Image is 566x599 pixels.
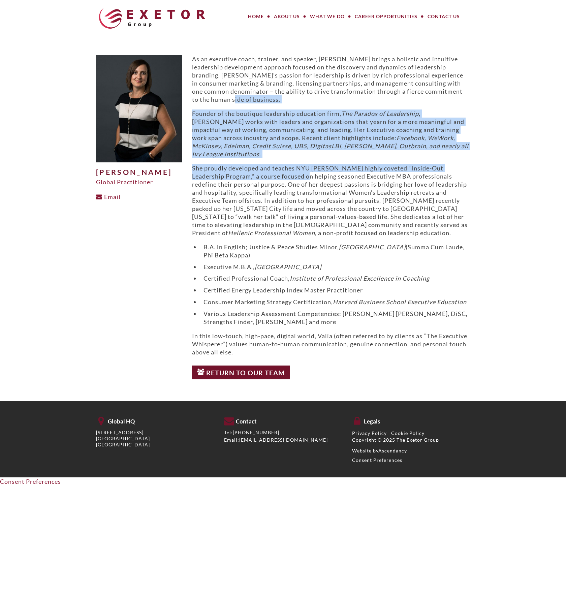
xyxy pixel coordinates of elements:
a: What We Do [305,10,350,23]
a: Return to Our Team [192,366,290,380]
p: As an executive coach, trainer, and speaker, [PERSON_NAME] brings a holistic and intuitive leader... [192,55,470,103]
em: Harvard Business School Executive Education [333,298,467,306]
a: Career Opportunities [350,10,422,23]
a: About Us [269,10,305,23]
em: Edelman, Credit Suisse, UBS, DigitasLBi, [PERSON_NAME], Outbrain, and nearly all Ivy League insti... [192,142,469,158]
a: Contact Us [422,10,465,23]
p: She proudly developed and teaches NYU [PERSON_NAME] highly coveted “Inside-Out Leadership Program... [192,164,470,237]
a: Privacy Policy [352,430,387,436]
li: B.A. in English; Justice & Peace Studies Minor, (Summa Cum Laude, Phi Beta Kappa) [200,243,470,259]
a: Consent Preferences [352,457,402,463]
div: Website by [352,448,470,454]
p: In this low-touch, high-pace, digital world, Valia (often referred to by clients as “The Executiv... [192,332,470,356]
li: Certified Energy Leadership Index Master Practitioner [200,286,470,294]
em: Institute of Professional Excellence in Coaching [290,275,430,282]
li: Certified Professional Coach, [200,274,470,282]
a: Home [243,10,269,23]
em: [GEOGRAPHIC_DATA] [339,243,406,251]
h1: [PERSON_NAME] [96,168,182,177]
div: Copyright © 2025 The Exetor Group [352,437,470,443]
div: Tel: [224,430,342,436]
h5: Contact [224,415,342,425]
a: [PHONE_NUMBER] [233,430,279,435]
a: Email [96,193,121,200]
h5: Global HQ [96,415,214,425]
em: The Paradox of Leadership [341,110,419,117]
em: Hellenic Professional Women [228,229,315,237]
li: Various Leadership Assessment Competencies: [PERSON_NAME] [PERSON_NAME], DiSC, Strengths Finder, ... [200,310,470,326]
img: The Exetor Group [99,8,205,29]
p: Founder of the boutique leadership education firm, , [PERSON_NAME] works with leaders and organiz... [192,109,470,158]
div: Global Practitioner [96,178,182,186]
a: Ascendancy [378,448,407,453]
em: [GEOGRAPHIC_DATA] [255,263,321,271]
a: [EMAIL_ADDRESS][DOMAIN_NAME] [239,437,328,443]
a: Cookie Policy [391,430,425,436]
p: [STREET_ADDRESS] [GEOGRAPHIC_DATA] [GEOGRAPHIC_DATA] [96,430,214,448]
li: Consumer Marketing Strategy Certification, [200,298,470,306]
img: Valia-G-500x625.jpg [96,55,182,162]
li: Executive M.B.A., [200,263,470,271]
div: Email: [224,437,342,443]
h5: Legals [352,415,470,425]
em: Facebook, WeWork, McKinsey, [192,134,455,150]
